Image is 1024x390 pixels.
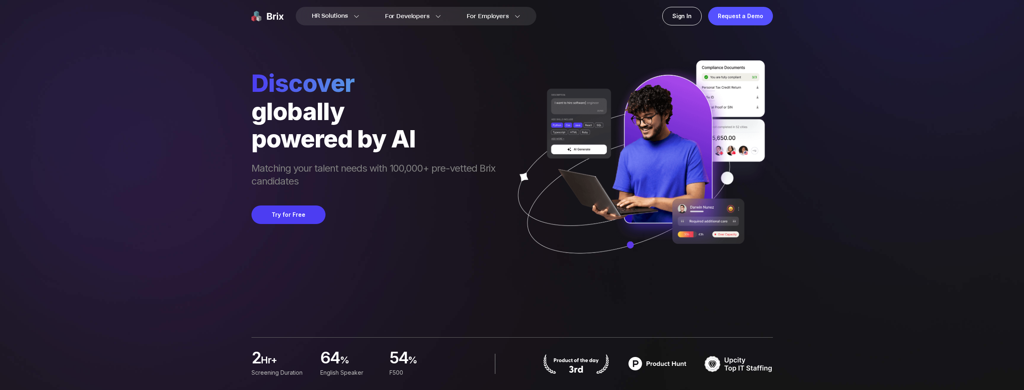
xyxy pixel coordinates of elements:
[503,60,773,277] img: ai generate
[251,205,326,224] button: Try for Free
[389,368,448,377] div: F500
[261,354,311,370] span: hr+
[662,7,702,25] a: Sign In
[320,351,340,367] span: 64
[251,351,261,367] span: 2
[320,368,379,377] div: English Speaker
[312,10,348,23] span: HR Solutions
[389,351,408,367] span: 54
[251,162,503,189] span: Matching your talent needs with 100,000+ pre-vetted Brix candidates
[408,354,449,370] span: %
[385,12,430,21] span: For Developers
[542,354,610,374] img: product hunt badge
[251,68,503,97] span: Discover
[705,354,773,374] img: TOP IT STAFFING
[467,12,509,21] span: For Employers
[251,125,503,152] div: powered by AI
[623,354,692,374] img: product hunt badge
[251,368,311,377] div: Screening duration
[708,7,773,25] a: Request a Demo
[340,354,380,370] span: %
[251,97,503,125] div: globally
